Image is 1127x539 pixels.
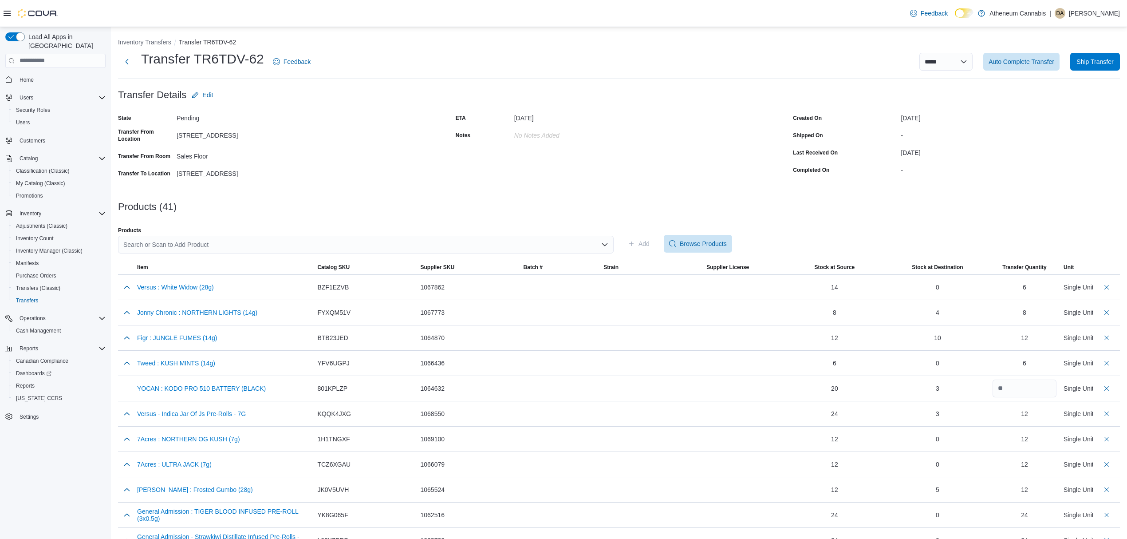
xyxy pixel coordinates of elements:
input: Dark Mode [955,8,973,18]
span: Users [20,94,33,101]
label: Products [118,227,141,234]
span: DA [1056,8,1064,19]
span: Inventory Count [12,233,106,244]
a: Transfers (Classic) [12,283,64,293]
button: Ship Transfer [1070,53,1120,71]
div: Single Unit [1064,308,1094,317]
button: Manifests [9,257,109,269]
label: Last Received On [793,149,838,156]
button: Next [118,53,136,71]
span: Settings [16,411,106,422]
div: Destiny Ashdown [1055,8,1065,19]
div: 20 [787,384,883,393]
span: Transfers (Classic) [16,285,60,292]
div: 6 [1023,359,1026,368]
p: | [1049,8,1051,19]
span: Customers [16,135,106,146]
span: Dashboards [12,368,106,379]
div: JK0V5UVH [317,485,413,494]
div: Single Unit [1064,460,1094,469]
span: Promotions [12,190,106,201]
span: Users [16,92,106,103]
button: [US_STATE] CCRS [9,392,109,404]
div: 1062516 [421,511,516,519]
div: 1066079 [421,460,516,469]
div: 12 [787,333,883,342]
span: Manifests [16,260,39,267]
div: 12 [787,460,883,469]
span: Operations [20,315,46,322]
span: Stock at Destination [912,264,963,271]
div: 0 [890,511,985,519]
button: Inventory [16,208,45,219]
a: Adjustments (Classic) [12,221,71,231]
h3: Products (41) [118,202,177,212]
span: Operations [16,313,106,324]
button: Cash Management [9,325,109,337]
button: Canadian Compliance [9,355,109,367]
div: 3 [890,384,985,393]
span: My Catalog (Classic) [12,178,106,189]
span: Adjustments (Classic) [16,222,67,230]
button: 7Acres : ULTRA JACK (7g) [137,461,212,468]
div: BTB23JED [317,333,413,342]
span: Stock at Source [815,264,855,271]
button: Delete count [1101,383,1112,394]
button: 7Acres : NORTHERN OG KUSH (7g) [137,436,240,443]
span: Inventory Manager (Classic) [12,246,106,256]
button: Reports [9,380,109,392]
div: TCZ6XGAU [317,460,413,469]
button: Users [9,116,109,129]
div: Single Unit [1064,435,1094,444]
button: Delete count [1101,510,1112,520]
button: Tweed : KUSH MINTS (14g) [137,360,215,367]
div: 6 [787,359,883,368]
span: Transfer Quantity [1002,264,1046,271]
span: Item [137,264,148,271]
button: Transfers [9,294,109,307]
button: Inventory Transfers [118,39,171,46]
button: YOCAN : KODO PRO 510 BATTERY (BLACK) [137,385,266,392]
a: Feedback [906,4,951,22]
a: Inventory Manager (Classic) [12,246,86,256]
h3: Transfer Details [118,90,186,100]
div: 8 [787,308,883,317]
div: Single Unit [1064,333,1094,342]
button: Unit [1060,260,1093,274]
div: Single Unit [1064,384,1094,393]
label: Notes [456,132,470,139]
a: Manifests [12,258,42,269]
span: Home [20,76,34,83]
span: Classification (Classic) [16,167,70,174]
button: Delete count [1101,408,1112,419]
a: Cash Management [12,325,64,336]
span: Reports [16,382,35,389]
button: Reports [2,342,109,355]
div: 12 [1021,435,1028,444]
button: Catalog [2,152,109,165]
button: Classification (Classic) [9,165,109,177]
button: Transfer Quantity [989,260,1060,274]
span: Browse Products [680,239,727,248]
div: Single Unit [1064,359,1094,368]
span: Transfers [16,297,38,304]
span: Edit [202,91,213,99]
button: Delete count [1101,459,1112,470]
div: 0 [890,460,985,469]
span: Strain [603,264,619,271]
a: Security Roles [12,105,54,115]
span: Ship Transfer [1076,57,1113,66]
span: Reports [16,343,106,354]
p: Atheneum Cannabis [989,8,1046,19]
label: ETA [456,115,466,122]
div: 24 [787,511,883,519]
label: Transfer To Location [118,170,170,177]
button: Strain [600,260,703,274]
button: Operations [2,312,109,325]
span: Security Roles [16,107,50,114]
button: [PERSON_NAME] : Frosted Gumbo (28g) [137,486,253,493]
span: Classification (Classic) [12,166,106,176]
div: 24 [787,409,883,418]
button: Delete count [1101,484,1112,495]
span: Purchase Orders [12,270,106,281]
